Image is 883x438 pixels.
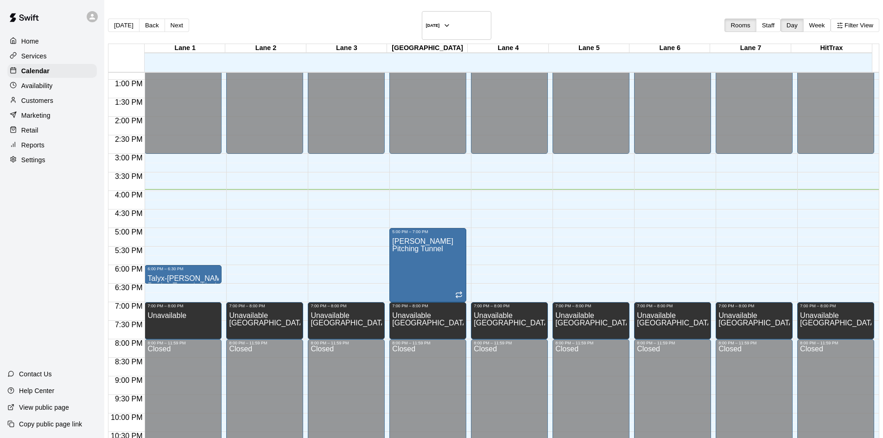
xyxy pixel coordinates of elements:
[165,19,189,32] button: Next
[21,155,45,165] p: Settings
[21,96,53,105] p: Customers
[555,319,742,327] span: [GEOGRAPHIC_DATA], HitTrax, [GEOGRAPHIC_DATA]
[634,302,711,339] div: 7:00 PM – 8:00 PM: Unavailable
[311,304,382,308] div: 7:00 PM – 8:00 PM
[474,319,660,327] span: [GEOGRAPHIC_DATA], HitTrax, [GEOGRAPHIC_DATA]
[21,81,53,90] p: Availability
[387,44,468,53] div: [GEOGRAPHIC_DATA]
[392,304,464,308] div: 7:00 PM – 8:00 PM
[7,64,97,78] a: Calendar
[21,111,51,120] p: Marketing
[468,44,548,53] div: Lane 4
[392,341,464,345] div: 8:00 PM – 11:59 PM
[7,153,97,167] a: Settings
[113,302,145,310] span: 7:00 PM
[226,302,303,339] div: 7:00 PM – 8:00 PM: Unavailable
[311,319,497,327] span: [GEOGRAPHIC_DATA], HitTrax, [GEOGRAPHIC_DATA]
[19,403,69,412] p: View public page
[147,341,219,345] div: 8:00 PM – 11:59 PM
[21,37,39,46] p: Home
[426,23,440,28] h6: [DATE]
[21,51,47,61] p: Services
[139,19,165,32] button: Back
[555,304,627,308] div: 7:00 PM – 8:00 PM
[7,94,97,108] a: Customers
[113,321,145,329] span: 7:30 PM
[474,304,545,308] div: 7:00 PM – 8:00 PM
[7,138,97,152] a: Reports
[308,302,385,339] div: 7:00 PM – 8:00 PM: Unavailable
[7,49,97,63] a: Services
[629,44,710,53] div: Lane 6
[455,292,463,300] span: Recurring event
[145,44,225,53] div: Lane 1
[113,209,145,217] span: 4:30 PM
[718,341,790,345] div: 8:00 PM – 11:59 PM
[113,228,145,236] span: 5:00 PM
[113,395,145,403] span: 9:30 PM
[800,341,871,345] div: 8:00 PM – 11:59 PM
[422,11,491,40] button: [DATE]
[7,123,97,137] a: Retail
[147,282,241,290] span: Batting Tunnel - Hack Attack
[7,79,97,93] a: Availability
[113,154,145,162] span: 3:00 PM
[797,302,874,339] div: 7:00 PM – 8:00 PM: Unavailable
[113,358,145,366] span: 8:30 PM
[7,108,97,122] a: Marketing
[311,341,382,345] div: 8:00 PM – 11:59 PM
[113,80,145,88] span: 1:00 PM
[113,98,145,106] span: 1:30 PM
[19,419,82,429] p: Copy public page link
[19,386,54,395] p: Help Center
[831,19,879,32] button: Filter View
[145,302,222,339] div: 7:00 PM – 8:00 PM: Unavailable
[113,135,145,143] span: 2:30 PM
[716,302,793,339] div: 7:00 PM – 8:00 PM: Unavailable
[637,304,708,308] div: 7:00 PM – 8:00 PM
[724,19,756,32] button: Rooms
[471,302,548,339] div: 7:00 PM – 8:00 PM: Unavailable
[756,19,781,32] button: Staff
[113,191,145,199] span: 4:00 PM
[392,229,464,234] div: 5:00 PM – 7:00 PM
[147,267,219,271] div: 6:00 PM – 6:30 PM
[389,228,466,302] div: 5:00 PM – 7:00 PM: Joemar
[392,245,443,253] span: Pitching Tunnel
[113,172,145,180] span: 3:30 PM
[718,304,790,308] div: 7:00 PM – 8:00 PM
[229,341,300,345] div: 8:00 PM – 11:59 PM
[113,376,145,384] span: 9:00 PM
[113,117,145,125] span: 2:00 PM
[19,369,52,379] p: Contact Us
[555,341,627,345] div: 8:00 PM – 11:59 PM
[474,341,545,345] div: 8:00 PM – 11:59 PM
[800,304,871,308] div: 7:00 PM – 8:00 PM
[113,284,145,292] span: 6:30 PM
[389,302,466,339] div: 7:00 PM – 8:00 PM: Unavailable
[229,319,415,327] span: [GEOGRAPHIC_DATA], HitTrax, [GEOGRAPHIC_DATA]
[145,265,222,284] div: 6:00 PM – 6:30 PM: Talyx-Rush Sylva
[549,44,629,53] div: Lane 5
[108,19,140,32] button: [DATE]
[21,66,50,76] p: Calendar
[637,341,708,345] div: 8:00 PM – 11:59 PM
[225,44,306,53] div: Lane 2
[392,319,578,327] span: [GEOGRAPHIC_DATA], HitTrax, [GEOGRAPHIC_DATA]
[147,304,219,308] div: 7:00 PM – 8:00 PM
[113,339,145,347] span: 8:00 PM
[108,413,145,421] span: 10:00 PM
[553,302,629,339] div: 7:00 PM – 8:00 PM: Unavailable
[113,247,145,254] span: 5:30 PM
[113,265,145,273] span: 6:00 PM
[7,34,97,48] a: Home
[791,44,872,53] div: HitTrax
